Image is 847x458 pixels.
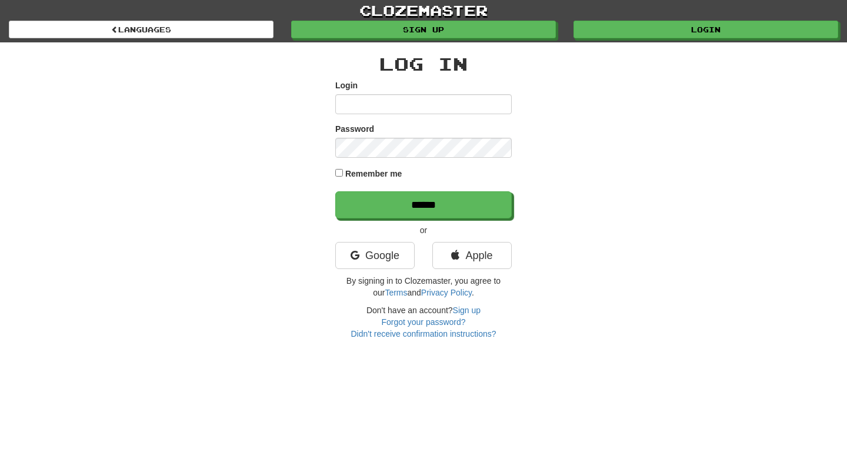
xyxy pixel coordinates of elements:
label: Login [335,79,358,91]
a: Login [573,21,838,38]
p: By signing in to Clozemaster, you agree to our and . [335,275,512,298]
a: Privacy Policy [421,288,472,297]
a: Sign up [453,306,481,315]
div: Don't have an account? [335,304,512,340]
a: Languages [9,21,274,38]
label: Remember me [345,168,402,180]
a: Forgot your password? [381,317,465,327]
a: Apple [432,242,512,269]
h2: Log In [335,54,512,74]
a: Didn't receive confirmation instructions? [351,329,496,338]
a: Terms [385,288,407,297]
a: Sign up [291,21,556,38]
p: or [335,224,512,236]
a: Google [335,242,415,269]
label: Password [335,123,374,135]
